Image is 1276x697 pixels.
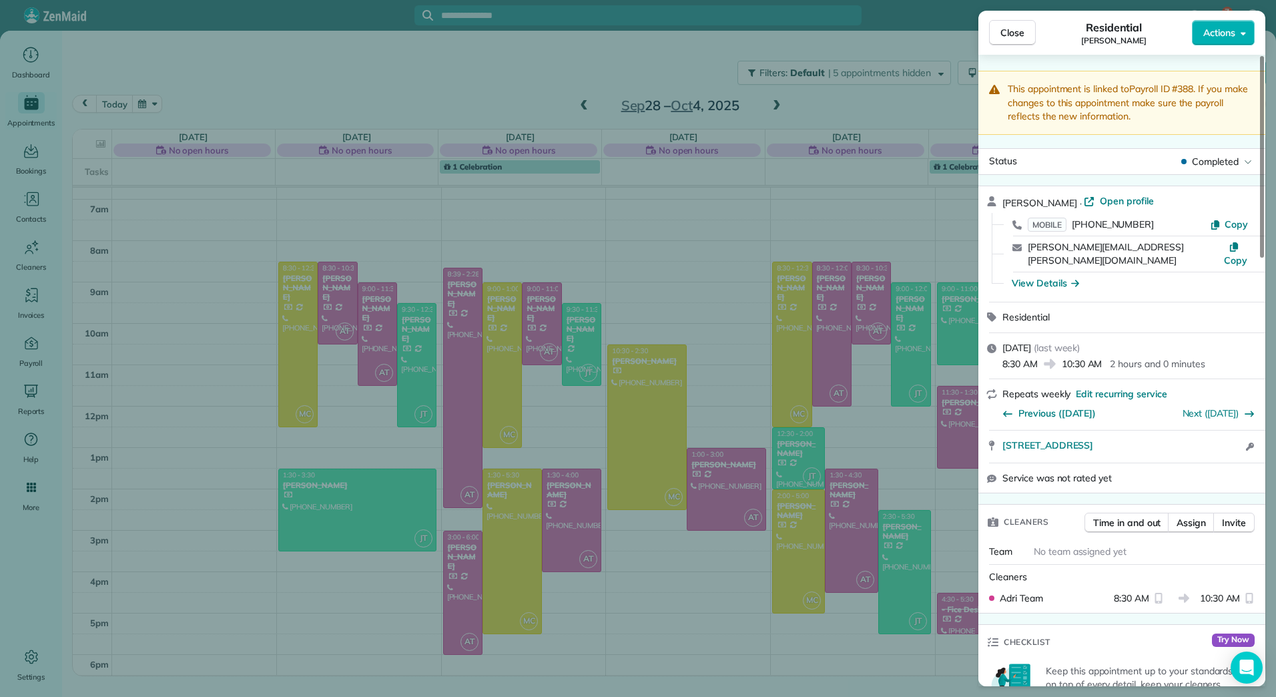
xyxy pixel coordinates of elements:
[1081,35,1147,46] span: [PERSON_NAME]
[989,20,1036,45] button: Close
[1008,83,1248,122] span: This appointment is linked to . If you make changes to this appointment make sure the payroll ref...
[1002,439,1093,452] span: [STREET_ADDRESS]
[1002,407,1096,420] button: Previous ([DATE])
[1093,516,1161,529] span: Time in and out
[1084,513,1169,533] button: Time in and out
[1077,198,1084,208] span: ·
[1000,26,1024,39] span: Close
[1012,276,1079,290] button: View Details
[1072,218,1154,230] span: [PHONE_NUMBER]
[1224,254,1247,266] span: Copy
[1183,407,1255,420] button: Next ([DATE])
[1002,342,1031,354] span: [DATE]
[1183,407,1239,419] a: Next ([DATE])
[1002,197,1077,209] span: [PERSON_NAME]
[1168,513,1215,533] button: Assign
[1225,218,1248,230] span: Copy
[1210,218,1248,231] button: Copy
[1028,218,1066,232] span: MOBILE
[1076,387,1167,401] span: Edit recurring service
[1034,342,1080,354] span: ( last week )
[1212,634,1255,647] span: Try Now
[1114,592,1149,605] span: 8:30 AM
[1222,516,1246,529] span: Invite
[1231,652,1263,684] div: Open Intercom Messenger
[1110,357,1205,371] p: 2 hours and 0 minutes
[1002,311,1050,323] span: Residential
[1086,19,1143,35] span: Residential
[1004,636,1050,649] span: Checklist
[1034,545,1127,557] span: No team assigned yet
[1002,357,1038,371] span: 8:30 AM
[1200,592,1241,605] span: 10:30 AM
[1100,194,1154,208] span: Open profile
[1004,515,1048,529] span: Cleaners
[1000,592,1043,605] span: Adri Team
[1002,388,1070,400] span: Repeats weekly
[1028,241,1184,267] a: [PERSON_NAME][EMAIL_ADDRESS][PERSON_NAME][DOMAIN_NAME]
[1002,439,1242,452] a: [STREET_ADDRESS]
[1018,407,1096,420] span: Previous ([DATE])
[1213,513,1255,533] button: Invite
[1177,516,1206,529] span: Assign
[1002,471,1112,485] span: Service was not rated yet
[989,545,1012,557] span: Team
[989,571,1027,583] span: Cleaners
[1203,26,1235,39] span: Actions
[1242,439,1257,455] button: Open access information
[1192,155,1239,168] span: Completed
[1084,194,1154,208] a: Open profile
[1028,218,1154,231] a: MOBILE[PHONE_NUMBER]
[1062,357,1102,371] span: 10:30 AM
[989,155,1017,167] span: Status
[1223,240,1248,267] button: Copy
[1129,83,1193,95] a: Payroll ID #388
